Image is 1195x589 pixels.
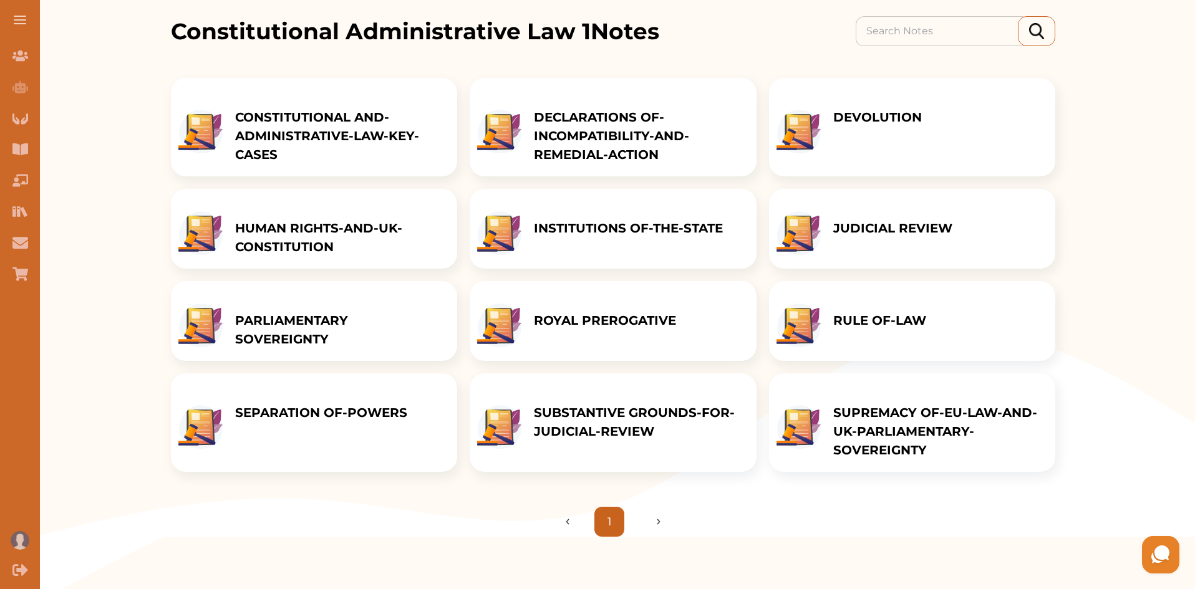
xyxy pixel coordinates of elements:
img: User profile [11,531,29,550]
p: PARLIAMENTARY SOVEREIGNTY [235,311,445,348]
p: RULE OF-LAW [833,311,926,330]
a: Previous page [566,519,594,525]
p: DEVOLUTION [833,108,922,127]
p: SEPARATION OF-POWERS [235,403,407,422]
p: CONSTITUTIONAL AND-ADMINISTRATIVE-LAW-KEY-CASES [235,108,445,164]
img: Search [1029,23,1044,39]
p: HUMAN RIGHTS-AND-UK-CONSTITUTION [235,219,445,256]
p: JUDICIAL REVIEW [833,219,952,237]
a: Next page [632,519,660,525]
p: INSTITUTIONS OF-THE-STATE [534,219,723,237]
p: SUPREMACY OF-EU-LAW-AND-UK-PARLIAMENTARY-SOVEREIGNTY [833,403,1043,459]
a: Page 1 is your current page [594,507,624,537]
p: DECLARATIONS OF-INCOMPATIBILITY-AND-REMEDIAL-ACTION [534,108,743,164]
img: arrow [632,519,660,525]
iframe: HelpCrunch [896,533,1183,577]
p: Constitutional Administrative Law 1 Notes [171,14,659,48]
p: ROYAL PREROGATIVE [534,311,676,330]
input: Search Notes [856,16,1030,46]
ul: Pagination [566,507,660,537]
p: SUBSTANTIVE GROUNDS-FOR-JUDICIAL-REVIEW [534,403,743,441]
img: arrow [566,519,594,525]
